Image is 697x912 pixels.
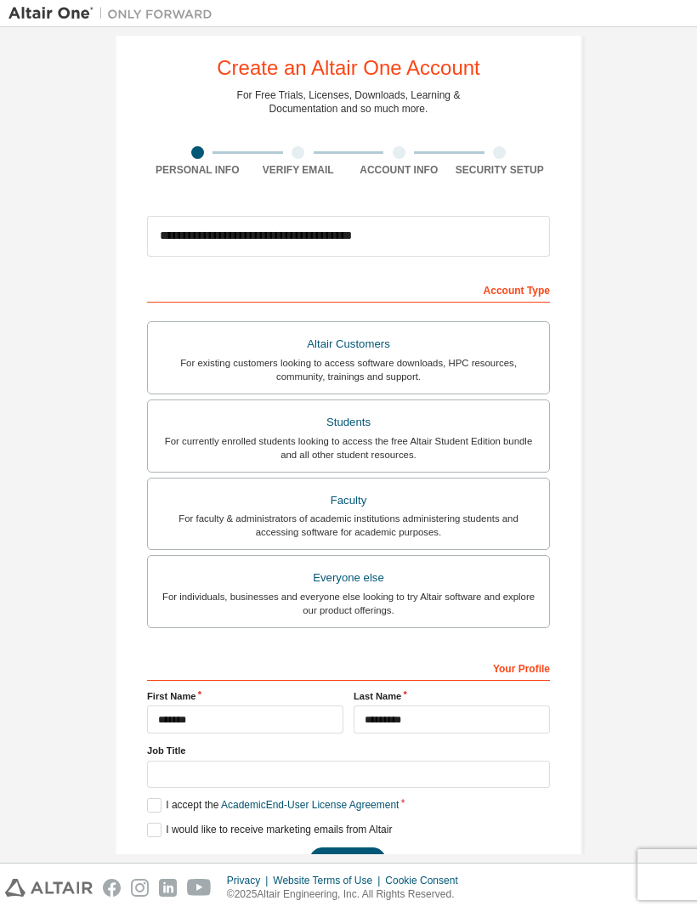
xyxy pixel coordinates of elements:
img: youtube.svg [187,879,212,897]
label: First Name [147,689,343,703]
img: instagram.svg [131,879,149,897]
img: altair_logo.svg [5,879,93,897]
button: Next [309,847,386,873]
div: For Free Trials, Licenses, Downloads, Learning & Documentation and so much more. [237,88,461,116]
div: Verify Email [248,163,349,177]
div: Account Info [348,163,450,177]
div: For existing customers looking to access software downloads, HPC resources, community, trainings ... [158,356,539,383]
div: Students [158,411,539,434]
img: facebook.svg [103,879,121,897]
div: Create an Altair One Account [217,58,480,78]
div: Website Terms of Use [273,874,385,887]
a: Academic End-User License Agreement [221,799,399,811]
div: Personal Info [147,163,248,177]
img: linkedin.svg [159,879,177,897]
div: Privacy [227,874,273,887]
div: For faculty & administrators of academic institutions administering students and accessing softwa... [158,512,539,539]
div: Cookie Consent [385,874,467,887]
div: Faculty [158,489,539,513]
div: For individuals, businesses and everyone else looking to try Altair software and explore our prod... [158,590,539,617]
div: Your Profile [147,654,550,681]
div: For currently enrolled students looking to access the free Altair Student Edition bundle and all ... [158,434,539,462]
label: I would like to receive marketing emails from Altair [147,823,392,837]
img: Altair One [8,5,221,22]
label: Last Name [354,689,550,703]
div: Everyone else [158,566,539,590]
div: Altair Customers [158,332,539,356]
p: © 2025 Altair Engineering, Inc. All Rights Reserved. [227,887,468,902]
div: Account Type [147,275,550,303]
div: Security Setup [450,163,551,177]
label: Job Title [147,744,550,757]
label: I accept the [147,798,399,813]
